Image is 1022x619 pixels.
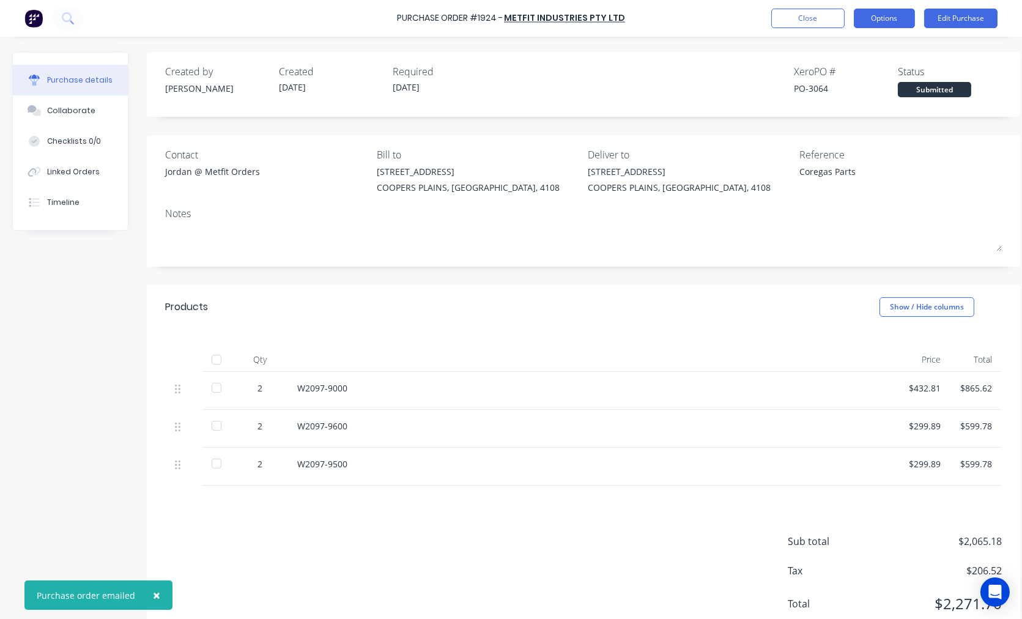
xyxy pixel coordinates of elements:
[788,534,879,549] span: Sub total
[13,157,128,187] button: Linked Orders
[771,9,845,28] button: Close
[924,9,998,28] button: Edit Purchase
[165,147,368,162] div: Contact
[377,165,560,178] div: [STREET_ADDRESS]
[242,458,278,470] div: 2
[13,187,128,218] button: Timeline
[960,420,992,432] div: $599.78
[13,126,128,157] button: Checklists 0/0
[899,347,950,372] div: Price
[799,147,1002,162] div: Reference
[279,64,383,79] div: Created
[13,95,128,126] button: Collaborate
[13,65,128,95] button: Purchase details
[980,577,1010,607] div: Open Intercom Messenger
[377,181,560,194] div: COOPERS PLAINS, [GEOGRAPHIC_DATA], 4108
[504,12,625,24] a: Metfit Industries Pty Ltd
[879,593,1002,615] span: $2,271.70
[909,420,941,432] div: $299.89
[788,596,879,611] span: Total
[47,197,80,208] div: Timeline
[47,136,101,147] div: Checklists 0/0
[232,347,287,372] div: Qty
[47,166,100,177] div: Linked Orders
[794,82,898,95] div: PO-3064
[909,382,941,395] div: $432.81
[960,382,992,395] div: $865.62
[393,64,497,79] div: Required
[165,206,1002,221] div: Notes
[879,297,974,317] button: Show / Hide columns
[165,165,260,178] div: Jordan @ Metfit Orders
[960,458,992,470] div: $599.78
[297,382,889,395] div: W2097-9000
[794,64,898,79] div: Xero PO #
[165,64,269,79] div: Created by
[397,12,503,25] div: Purchase Order #1924 -
[242,420,278,432] div: 2
[297,458,889,470] div: W2097-9500
[879,563,1002,578] span: $206.52
[588,165,771,178] div: [STREET_ADDRESS]
[588,181,771,194] div: COOPERS PLAINS, [GEOGRAPHIC_DATA], 4108
[165,300,208,314] div: Products
[799,165,952,193] textarea: Coregas Parts
[47,75,113,86] div: Purchase details
[47,105,95,116] div: Collaborate
[898,64,1002,79] div: Status
[297,420,889,432] div: W2097-9600
[141,580,172,610] button: Close
[854,9,915,28] button: Options
[788,563,879,578] span: Tax
[898,82,971,97] div: Submitted
[153,587,160,604] span: ×
[909,458,941,470] div: $299.89
[165,82,269,95] div: [PERSON_NAME]
[24,9,43,28] img: Factory
[950,347,1002,372] div: Total
[37,589,135,602] div: Purchase order emailed
[242,382,278,395] div: 2
[377,147,579,162] div: Bill to
[879,534,1002,549] span: $2,065.18
[588,147,791,162] div: Deliver to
